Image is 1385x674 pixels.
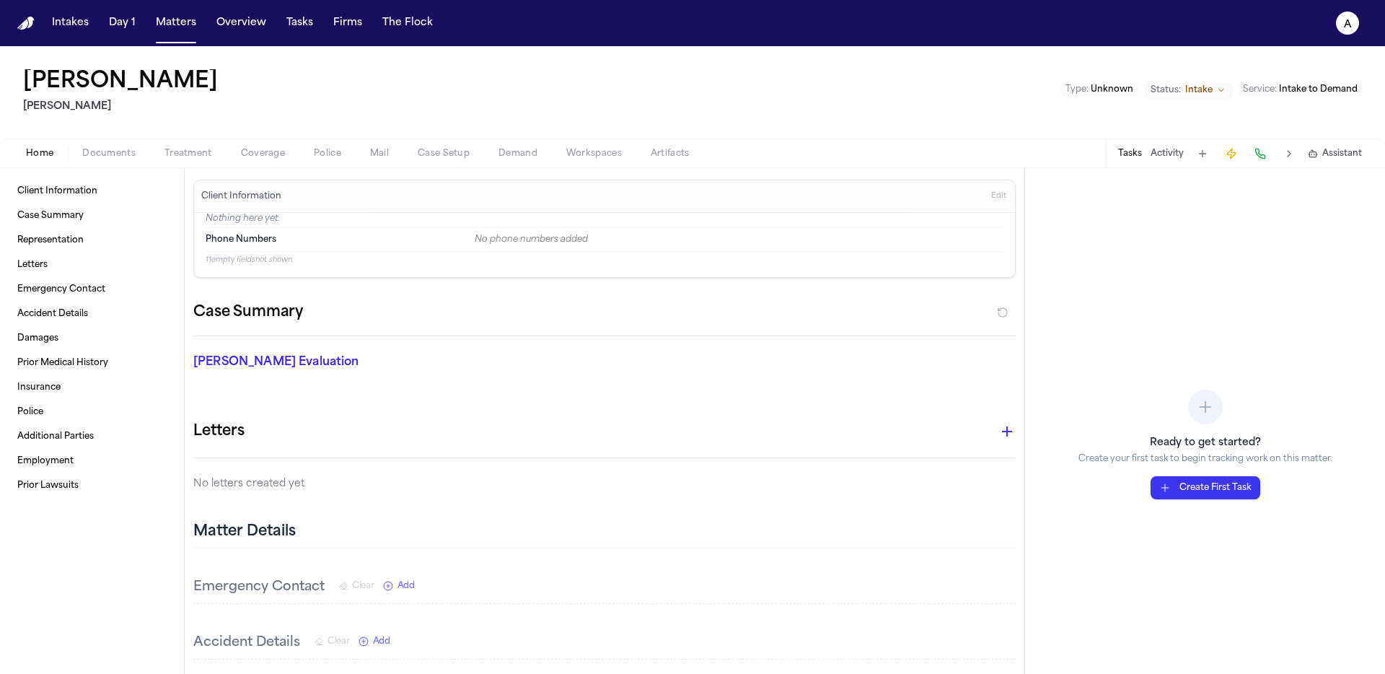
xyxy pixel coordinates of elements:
[206,213,1003,227] p: Nothing here yet.
[12,204,172,227] a: Case Summary
[281,10,319,36] button: Tasks
[397,580,415,592] span: Add
[377,10,439,36] button: The Flock
[1322,148,1362,159] span: Assistant
[206,255,1003,266] p: 11 empty fields not shown.
[23,69,218,95] h1: [PERSON_NAME]
[12,229,172,252] a: Representation
[475,234,1003,245] div: No phone numbers added
[17,17,35,30] a: Home
[651,148,690,159] span: Artifacts
[82,148,136,159] span: Documents
[1078,436,1332,450] h3: Ready to get started?
[12,302,172,325] a: Accident Details
[17,17,35,30] img: Finch Logo
[991,191,1006,201] span: Edit
[1078,453,1332,465] p: Create your first task to begin tracking work on this matter.
[193,577,325,598] h3: Emergency Contact
[1279,85,1358,94] span: Intake to Demand
[1061,82,1138,97] button: Edit Type: Unknown
[1308,148,1362,159] button: Assistant
[327,636,350,647] span: Clear
[12,327,172,350] a: Damages
[12,180,172,203] a: Client Information
[373,636,390,647] span: Add
[193,633,300,653] h3: Accident Details
[26,148,53,159] span: Home
[12,253,172,276] a: Letters
[1250,144,1270,164] button: Make a Call
[1091,85,1133,94] span: Unknown
[1239,82,1362,97] button: Edit Service: Intake to Demand
[103,10,141,36] button: Day 1
[566,148,622,159] span: Workspaces
[12,351,172,375] a: Prior Medical History
[498,148,537,159] span: Demand
[352,580,374,592] span: Clear
[12,376,172,399] a: Insurance
[198,191,284,202] h3: Client Information
[211,10,272,36] button: Overview
[359,636,390,647] button: Add New
[164,148,212,159] span: Treatment
[46,10,94,36] button: Intakes
[1192,144,1213,164] button: Add Task
[315,636,350,647] button: Clear Accident Details
[193,522,296,542] h2: Matter Details
[241,148,285,159] span: Coverage
[1151,148,1184,159] button: Activity
[370,148,389,159] span: Mail
[12,401,172,424] a: Police
[1151,84,1181,96] span: Status:
[150,10,202,36] button: Matters
[23,69,218,95] button: Edit matter name
[1151,476,1260,499] button: Create First Task
[327,10,368,36] button: Firms
[12,425,172,448] a: Additional Parties
[1118,148,1142,159] button: Tasks
[339,580,374,592] button: Clear Emergency Contact
[1065,85,1089,94] span: Type :
[23,98,224,115] h2: [PERSON_NAME]
[12,450,172,473] a: Employment
[418,148,470,159] span: Case Setup
[12,474,172,497] a: Prior Lawsuits
[193,476,1016,493] p: No letters created yet
[206,234,276,245] span: Phone Numbers
[1243,85,1277,94] span: Service :
[1221,144,1241,164] button: Create Immediate Task
[1185,84,1213,96] span: Intake
[193,420,245,443] h1: Letters
[12,278,172,301] a: Emergency Contact
[987,185,1011,208] button: Edit
[383,580,415,592] button: Add New
[193,301,303,324] h2: Case Summary
[193,354,456,371] p: [PERSON_NAME] Evaluation
[1143,82,1233,99] button: Change status from Intake
[314,148,341,159] span: Police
